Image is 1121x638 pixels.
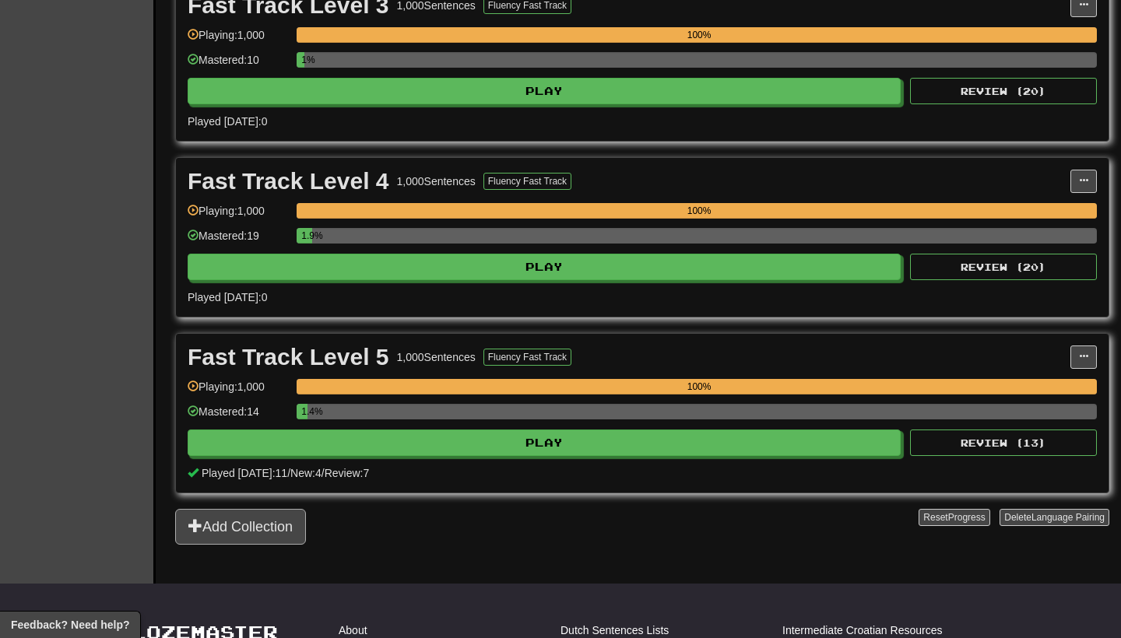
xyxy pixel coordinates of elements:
[202,467,287,479] span: Played [DATE]: 11
[919,509,989,526] button: ResetProgress
[339,622,367,638] a: About
[483,349,571,366] button: Fluency Fast Track
[188,115,267,128] span: Played [DATE]: 0
[287,467,290,479] span: /
[175,509,306,545] button: Add Collection
[11,617,129,633] span: Open feedback widget
[910,429,1097,456] button: Review (13)
[188,52,289,78] div: Mastered: 10
[483,173,571,190] button: Fluency Fast Track
[301,27,1097,43] div: 100%
[322,467,325,479] span: /
[188,345,389,369] div: Fast Track Level 5
[301,404,307,419] div: 1.4%
[301,52,304,68] div: 1%
[301,379,1097,394] div: 100%
[188,404,289,429] div: Mastered: 14
[188,78,901,104] button: Play
[560,622,669,638] a: Dutch Sentences Lists
[188,228,289,254] div: Mastered: 19
[325,467,370,479] span: Review: 7
[290,467,322,479] span: New: 4
[188,254,901,280] button: Play
[301,228,311,244] div: 1.9%
[1000,509,1109,526] button: DeleteLanguage Pairing
[188,291,267,303] span: Played [DATE]: 0
[1031,512,1105,523] span: Language Pairing
[782,622,942,638] a: Intermediate Croatian Resources
[948,512,986,523] span: Progress
[910,78,1097,104] button: Review (20)
[188,170,389,193] div: Fast Track Level 4
[188,27,289,53] div: Playing: 1,000
[397,174,476,189] div: 1,000 Sentences
[188,429,901,456] button: Play
[188,203,289,229] div: Playing: 1,000
[188,379,289,405] div: Playing: 1,000
[301,203,1097,219] div: 100%
[910,254,1097,280] button: Review (20)
[397,349,476,365] div: 1,000 Sentences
